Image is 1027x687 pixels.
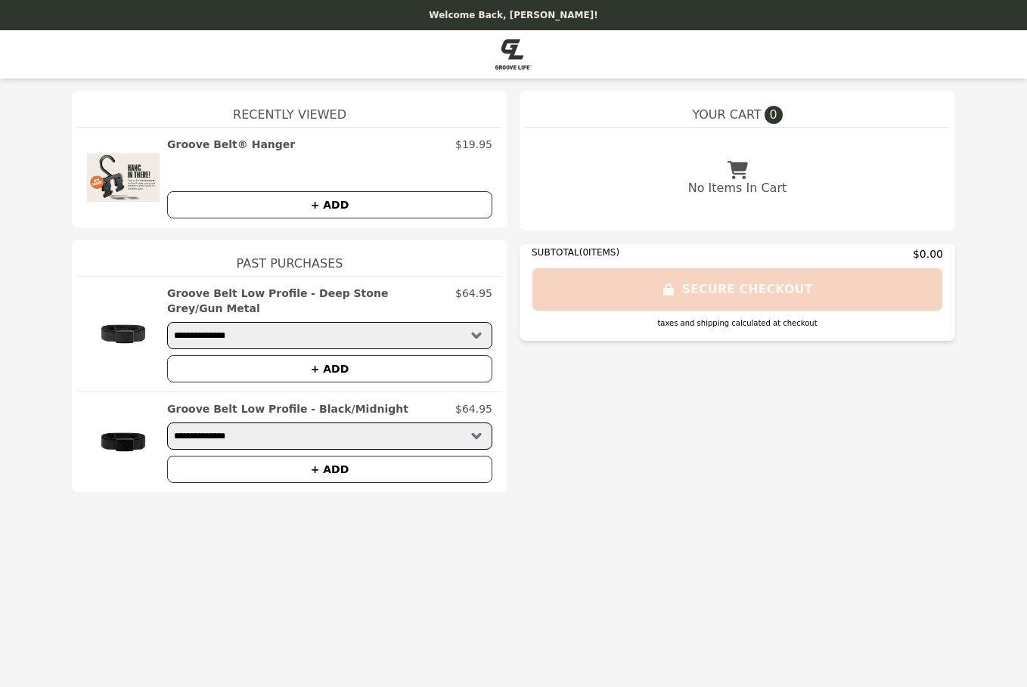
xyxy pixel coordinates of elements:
[455,137,492,152] p: $19.95
[167,137,295,152] h2: Groove Belt® Hanger
[579,247,619,258] span: ( 0 ITEMS)
[167,422,492,450] select: Select a product variant
[78,91,501,127] h1: Recently Viewed
[688,179,787,197] p: No Items In Cart
[87,401,160,483] img: Groove Belt Low Profile - Black/Midnight
[78,240,501,276] h1: Past Purchases
[167,355,492,382] button: + ADD
[167,401,408,416] h2: Groove Belt Low Profile - Black/Midnight
[167,322,492,349] select: Select a product variant
[9,9,1018,21] p: Welcome Back, [PERSON_NAME]!
[692,106,761,124] span: YOUR CART
[532,317,943,329] div: taxes and shipping calculated at checkout
[495,39,532,70] img: Brand Logo
[532,247,579,258] span: SUBTOTAL
[455,286,492,316] p: $64.95
[765,106,783,124] span: 0
[455,401,492,416] p: $64.95
[167,286,449,316] h2: Groove Belt Low Profile - Deep Stone Grey/Gun Metal
[87,137,160,218] img: Groove Belt® Hanger
[167,456,492,483] button: + ADD
[913,246,943,261] span: $0.00
[167,191,492,218] button: + ADD
[87,286,160,382] img: Groove Belt Low Profile - Deep Stone Grey/Gun Metal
